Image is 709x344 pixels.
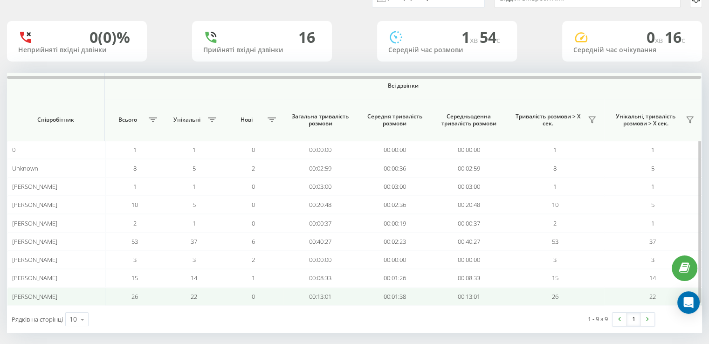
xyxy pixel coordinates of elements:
span: 0 [252,292,255,301]
td: 00:00:00 [432,141,506,159]
span: Співробітник [16,116,95,124]
span: 26 [131,292,138,301]
span: [PERSON_NAME] [12,274,57,282]
span: 26 [552,292,558,301]
td: 00:02:36 [358,196,432,214]
td: 00:00:00 [432,251,506,269]
span: Середньоденна тривалість розмови [440,113,498,127]
td: 00:00:19 [358,214,432,232]
td: 00:00:00 [358,251,432,269]
span: 3 [133,255,136,264]
span: 5 [193,164,196,172]
span: [PERSON_NAME] [12,237,57,246]
span: 22 [191,292,197,301]
td: 00:00:00 [283,251,358,269]
div: Прийняті вхідні дзвінки [203,46,321,54]
span: Рядків на сторінці [12,315,63,323]
span: 14 [191,274,197,282]
span: Unknown [12,164,38,172]
span: 54 [480,27,500,47]
span: [PERSON_NAME] [12,200,57,209]
span: 37 [191,237,197,246]
span: хв [655,35,665,45]
span: 3 [651,255,654,264]
td: 00:08:33 [283,269,358,287]
span: 22 [649,292,656,301]
span: 8 [553,164,557,172]
span: 53 [131,237,138,246]
span: Всі дзвінки [139,82,668,89]
span: 5 [651,164,654,172]
td: 00:00:37 [432,214,506,232]
span: 3 [193,255,196,264]
span: 5 [193,200,196,209]
span: Загальна тривалість розмови [291,113,350,127]
span: 1 [193,182,196,191]
span: 3 [553,255,557,264]
span: 1 [553,182,557,191]
span: 0 [647,27,665,47]
span: 1 [193,145,196,154]
span: 2 [252,255,255,264]
span: 0 [252,219,255,227]
td: 00:00:00 [283,141,358,159]
div: Неприйняті вхідні дзвінки [18,46,136,54]
td: 00:00:00 [358,141,432,159]
span: Унікальні, тривалість розмови > Х сек. [609,113,683,127]
td: 00:01:26 [358,269,432,287]
span: Нові [228,116,264,124]
a: 1 [626,313,640,326]
td: 00:03:00 [283,178,358,196]
td: 00:13:01 [432,288,506,306]
span: 5 [651,200,654,209]
div: 16 [298,28,315,46]
td: 00:03:00 [358,178,432,196]
span: 1 [193,219,196,227]
span: c [681,35,685,45]
td: 00:02:23 [358,233,432,251]
span: 1 [133,145,136,154]
span: 14 [649,274,656,282]
td: 00:00:37 [283,214,358,232]
td: 00:13:01 [283,288,358,306]
div: Середній час очікування [573,46,691,54]
span: 53 [552,237,558,246]
div: 10 [69,315,77,324]
span: [PERSON_NAME] [12,255,57,264]
span: Тривалість розмови > Х сек. [510,113,585,127]
span: [PERSON_NAME] [12,292,57,301]
span: хв [470,35,480,45]
span: 2 [553,219,557,227]
td: 00:40:27 [432,233,506,251]
span: 1 [133,182,136,191]
td: 00:00:36 [358,159,432,177]
span: 1 [651,219,654,227]
span: c [496,35,500,45]
span: 10 [552,200,558,209]
td: 00:02:59 [432,159,506,177]
span: 16 [665,27,685,47]
span: 0 [252,182,255,191]
span: 1 [553,145,557,154]
span: 15 [131,274,138,282]
span: 6 [252,237,255,246]
div: Середній час розмови [388,46,506,54]
td: 00:02:59 [283,159,358,177]
span: 1 [651,145,654,154]
td: 00:03:00 [432,178,506,196]
div: Open Intercom Messenger [677,291,700,314]
span: Середня тривалість розмови [365,113,424,127]
td: 00:08:33 [432,269,506,287]
td: 00:20:48 [283,196,358,214]
span: Всього [110,116,145,124]
span: 1 [461,27,480,47]
td: 00:20:48 [432,196,506,214]
span: 10 [131,200,138,209]
span: 2 [133,219,136,227]
td: 00:40:27 [283,233,358,251]
span: 0 [252,200,255,209]
span: 15 [552,274,558,282]
span: 1 [252,274,255,282]
td: 00:01:38 [358,288,432,306]
span: 8 [133,164,136,172]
